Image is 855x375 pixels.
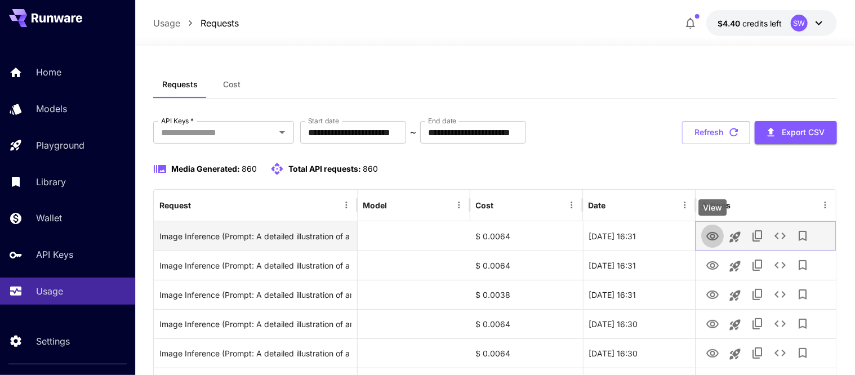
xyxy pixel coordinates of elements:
[192,197,208,213] button: Sort
[159,339,351,368] div: Click to copy prompt
[153,16,180,30] a: Usage
[724,226,746,248] button: Launch in playground
[746,225,769,247] button: Copy TaskUUID
[470,309,583,338] div: $ 0.0064
[755,121,837,144] button: Export CSV
[724,284,746,307] button: Launch in playground
[746,254,769,276] button: Copy TaskUUID
[769,225,791,247] button: See details
[159,222,351,251] div: Click to copy prompt
[724,255,746,278] button: Launch in playground
[171,164,240,173] span: Media Generated:
[470,221,583,251] div: $ 0.0064
[583,221,696,251] div: 29 Sep, 2025 16:31
[223,79,241,90] span: Cost
[701,253,724,276] button: View
[159,200,191,210] div: Request
[791,15,808,32] div: SW
[564,197,580,213] button: Menu
[288,164,361,173] span: Total API requests:
[706,10,837,36] button: $4.39686SW
[363,200,388,210] div: Model
[701,341,724,364] button: View
[769,312,791,335] button: See details
[583,309,696,338] div: 29 Sep, 2025 16:30
[36,248,73,261] p: API Keys
[36,139,84,152] p: Playground
[682,121,750,144] button: Refresh
[769,342,791,364] button: See details
[162,79,198,90] span: Requests
[201,16,239,30] a: Requests
[495,197,511,213] button: Sort
[791,254,814,276] button: Add to library
[274,124,290,140] button: Open
[746,342,769,364] button: Copy TaskUUID
[36,211,62,225] p: Wallet
[389,197,404,213] button: Sort
[363,164,378,173] span: 860
[36,175,66,189] p: Library
[36,102,67,115] p: Models
[791,312,814,335] button: Add to library
[476,200,494,210] div: Cost
[36,334,70,348] p: Settings
[677,197,693,213] button: Menu
[746,283,769,306] button: Copy TaskUUID
[159,251,351,280] div: Click to copy prompt
[791,342,814,364] button: Add to library
[583,280,696,309] div: 29 Sep, 2025 16:31
[470,338,583,368] div: $ 0.0064
[718,17,782,29] div: $4.39686
[724,314,746,336] button: Launch in playground
[428,116,456,126] label: End date
[153,16,239,30] nav: breadcrumb
[791,283,814,306] button: Add to library
[742,19,782,28] span: credits left
[410,126,416,139] p: ~
[701,224,724,247] button: View
[159,310,351,338] div: Click to copy prompt
[36,65,61,79] p: Home
[339,197,354,213] button: Menu
[718,19,742,28] span: $4.40
[470,251,583,280] div: $ 0.0064
[36,284,63,298] p: Usage
[701,312,724,335] button: View
[308,116,339,126] label: Start date
[161,116,194,126] label: API Keys
[701,283,724,306] button: View
[159,280,351,309] div: Click to copy prompt
[791,225,814,247] button: Add to library
[769,254,791,276] button: See details
[470,280,583,309] div: $ 0.0038
[583,338,696,368] div: 29 Sep, 2025 16:30
[724,343,746,365] button: Launch in playground
[746,312,769,335] button: Copy TaskUUID
[583,251,696,280] div: 29 Sep, 2025 16:31
[589,200,606,210] div: Date
[817,197,833,213] button: Menu
[451,197,467,213] button: Menu
[242,164,257,173] span: 860
[769,283,791,306] button: See details
[607,197,623,213] button: Sort
[698,199,727,216] div: View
